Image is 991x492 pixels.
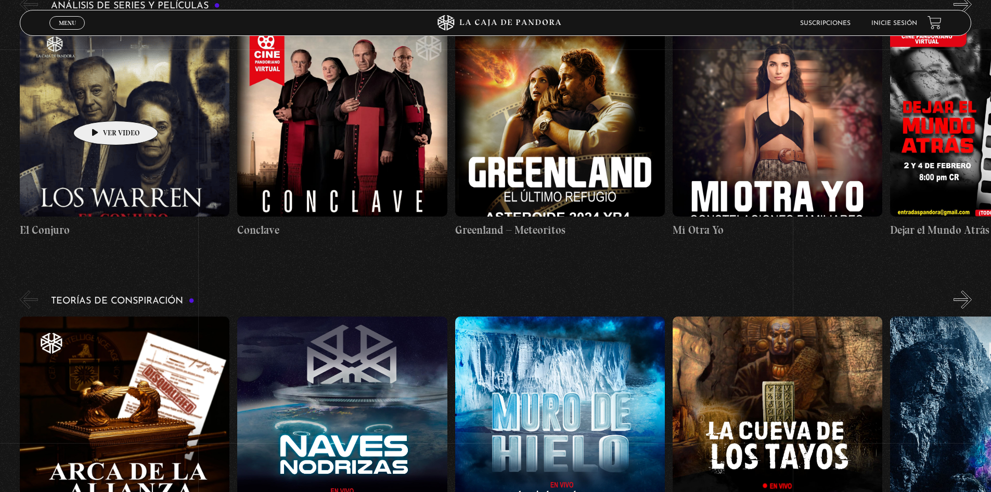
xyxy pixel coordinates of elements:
[51,1,220,11] h3: Análisis de series y películas
[55,29,80,36] span: Cerrar
[673,222,882,238] h4: Mi Otra Yo
[59,20,76,26] span: Menu
[20,222,229,238] h4: El Conjuro
[871,20,917,27] a: Inicie sesión
[800,20,851,27] a: Suscripciones
[455,21,665,247] a: Greenland – Meteoritos
[928,16,942,30] a: View your shopping cart
[455,222,665,238] h4: Greenland – Meteoritos
[237,222,447,238] h4: Conclave
[673,21,882,247] a: Mi Otra Yo
[51,296,195,306] h3: Teorías de Conspiración
[954,291,972,309] button: Next
[237,21,447,247] a: Conclave
[20,21,229,247] a: El Conjuro
[20,291,38,309] button: Previous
